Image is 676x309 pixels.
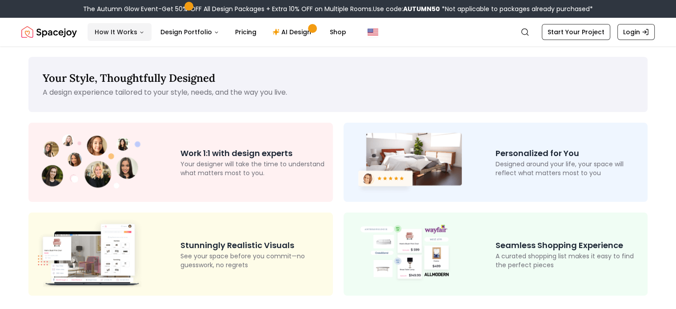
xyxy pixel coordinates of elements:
[88,23,152,41] button: How It Works
[21,18,655,46] nav: Global
[180,252,325,269] p: See your space before you commit—no guesswork, no regrets
[180,147,325,160] p: Work 1:1 with design experts
[440,4,593,13] span: *Not applicable to packages already purchased*
[43,87,633,98] p: A design experience tailored to your style, needs, and the way you live.
[21,23,77,41] img: Spacejoy Logo
[368,27,378,37] img: United States
[373,4,440,13] span: Use code:
[496,239,640,252] p: Seamless Shopping Experience
[36,131,147,194] img: Design Experts
[403,4,440,13] b: AUTUMN50
[83,4,593,13] div: The Autumn Glow Event-Get 50% OFF All Design Packages + Extra 10% OFF on Multiple Rooms.
[496,160,640,177] p: Designed around your life, your space will reflect what matters most to you
[180,160,325,177] p: Your designer will take the time to understand what matters most to you.
[351,130,462,195] img: Room Design
[180,239,325,252] p: Stunningly Realistic Visuals
[153,23,226,41] button: Design Portfolio
[265,23,321,41] a: AI Design
[351,223,462,286] img: Shop Design
[88,23,353,41] nav: Main
[36,220,147,288] img: 3D Design
[496,252,640,269] p: A curated shopping list makes it easy to find the perfect pieces
[21,23,77,41] a: Spacejoy
[496,147,640,160] p: Personalized for You
[43,71,633,85] p: Your Style, Thoughtfully Designed
[323,23,353,41] a: Shop
[542,24,610,40] a: Start Your Project
[617,24,655,40] a: Login
[228,23,264,41] a: Pricing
